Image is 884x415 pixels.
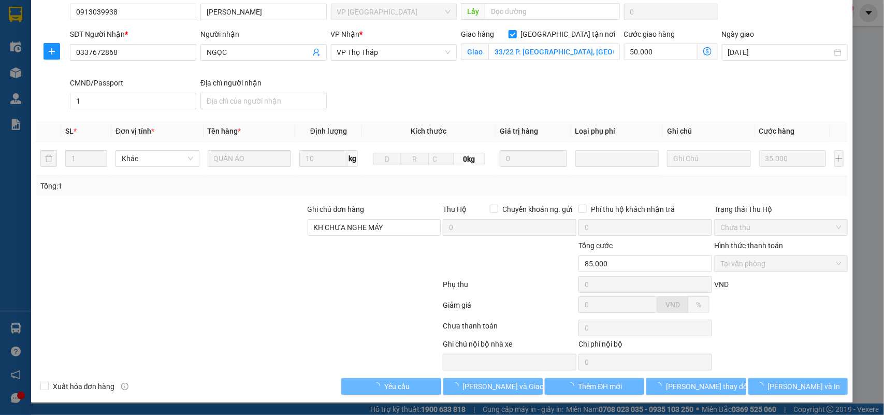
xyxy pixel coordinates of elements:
span: [PERSON_NAME] thay đổi [666,381,749,392]
span: Tên hàng [208,127,241,135]
span: kg [347,150,358,167]
span: VP Thọ Tháp [337,45,451,60]
div: Giảm giá [442,299,578,318]
button: plus [834,150,844,167]
div: Chưa thanh toán [442,320,578,338]
input: Ghi Chú [667,150,751,167]
input: 0 [500,150,567,167]
input: D [373,153,401,165]
span: Cước hàng [759,127,795,135]
span: Yêu cầu [384,381,410,392]
button: delete [40,150,57,167]
span: % [696,300,701,309]
div: Trạng thái Thu Hộ [714,204,848,215]
input: Cước lấy hàng [624,4,718,20]
span: VP Nam Định [337,4,451,20]
div: CMND/Passport [70,77,196,89]
input: C [428,153,454,165]
span: Thu Hộ [443,205,467,213]
button: [PERSON_NAME] thay đổi [646,378,746,395]
span: loading [373,382,384,390]
input: VD: Bàn, Ghế [208,150,292,167]
span: SL [65,127,74,135]
button: [PERSON_NAME] và In [748,378,848,395]
div: Tổng: 1 [40,180,342,192]
label: Ngày giao [722,30,755,38]
button: Thêm ĐH mới [545,378,644,395]
input: Giao tận nơi [488,44,620,60]
span: VP Nhận [331,30,360,38]
th: Loại phụ phí [571,121,663,141]
span: Đơn vị tính [115,127,154,135]
span: [GEOGRAPHIC_DATA] tận nơi [517,28,620,40]
div: Chi phí nội bộ [578,338,712,354]
button: [PERSON_NAME] và Giao hàng [443,378,543,395]
input: Ngày giao [728,47,833,58]
span: VND [714,280,729,289]
label: Hình thức thanh toán [714,241,783,250]
span: 0kg [454,153,485,165]
span: [PERSON_NAME] và Giao hàng [463,381,562,392]
input: Dọc đường [485,3,620,20]
span: Tại văn phòng [720,256,842,271]
button: plus [44,43,60,60]
input: Cước giao hàng [624,44,698,60]
span: dollar-circle [703,47,712,55]
button: Yêu cầu [341,378,441,395]
span: loading [757,382,768,390]
span: Tổng cước [578,241,613,250]
th: Ghi chú [663,121,755,141]
span: Thêm ĐH mới [578,381,622,392]
label: Cước giao hàng [624,30,675,38]
span: Chưa thu [720,220,842,235]
div: Người nhận [200,28,327,40]
input: Ghi chú đơn hàng [308,219,441,236]
span: Phí thu hộ khách nhận trả [587,204,679,215]
div: Địa chỉ người nhận [200,77,327,89]
span: Chuyển khoản ng. gửi [498,204,576,215]
div: Ghi chú nội bộ nhà xe [443,338,576,354]
input: Địa chỉ của người nhận [200,93,327,109]
span: Giao hàng [461,30,494,38]
span: loading [452,382,463,390]
span: Khác [122,151,193,166]
span: Kích thước [411,127,447,135]
span: plus [44,47,60,55]
span: info-circle [121,383,128,390]
input: R [401,153,429,165]
span: Lấy [461,3,485,20]
span: Giá trị hàng [500,127,538,135]
span: loading [655,382,666,390]
input: 0 [759,150,826,167]
div: SĐT Người Nhận [70,28,196,40]
span: [PERSON_NAME] và In [768,381,840,392]
span: Định lượng [310,127,347,135]
span: loading [567,382,578,390]
span: Giao [461,44,488,60]
label: Ghi chú đơn hàng [308,205,365,213]
span: VND [665,300,680,309]
span: user-add [312,48,321,56]
div: Phụ thu [442,279,578,297]
span: Xuất hóa đơn hàng [49,381,119,392]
